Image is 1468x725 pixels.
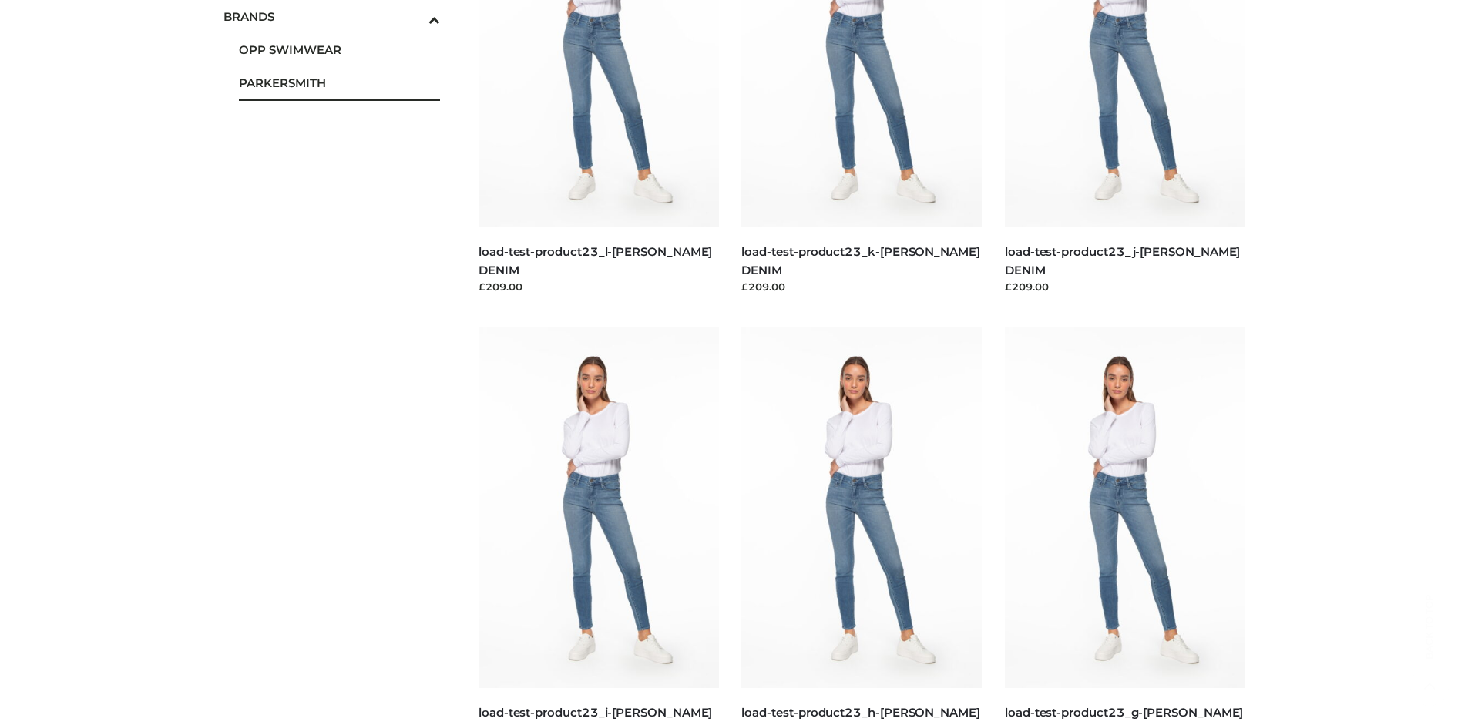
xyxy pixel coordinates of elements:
[1005,279,1245,294] div: £209.00
[741,279,982,294] div: £209.00
[1005,244,1240,277] a: load-test-product23_j-[PERSON_NAME] DENIM
[741,244,979,277] a: load-test-product23_k-[PERSON_NAME] DENIM
[239,41,441,59] span: OPP SWIMWEAR
[239,33,441,66] a: OPP SWIMWEAR
[1410,621,1449,660] span: Back to top
[479,279,719,294] div: £209.00
[239,66,441,99] a: PARKERSMITH
[239,74,441,92] span: PARKERSMITH
[223,8,441,25] span: BRANDS
[479,244,712,277] a: load-test-product23_l-[PERSON_NAME] DENIM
